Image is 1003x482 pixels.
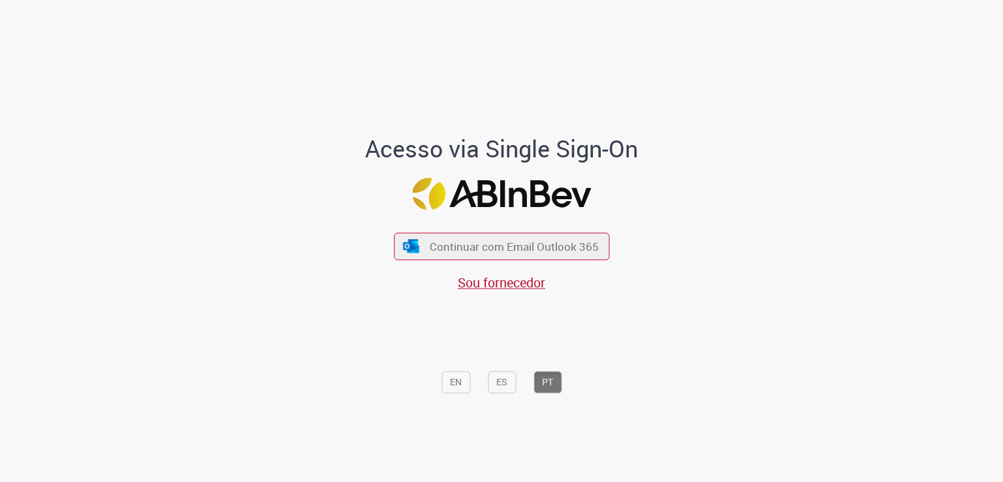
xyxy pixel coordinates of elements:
[533,372,562,394] button: PT
[394,233,609,260] button: ícone Azure/Microsoft 360 Continuar com Email Outlook 365
[458,274,545,291] a: Sou fornecedor
[321,136,683,162] h1: Acesso via Single Sign-On
[412,178,591,210] img: Logo ABInBev
[441,372,470,394] button: EN
[488,372,516,394] button: ES
[402,239,421,253] img: ícone Azure/Microsoft 360
[430,239,599,254] span: Continuar com Email Outlook 365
